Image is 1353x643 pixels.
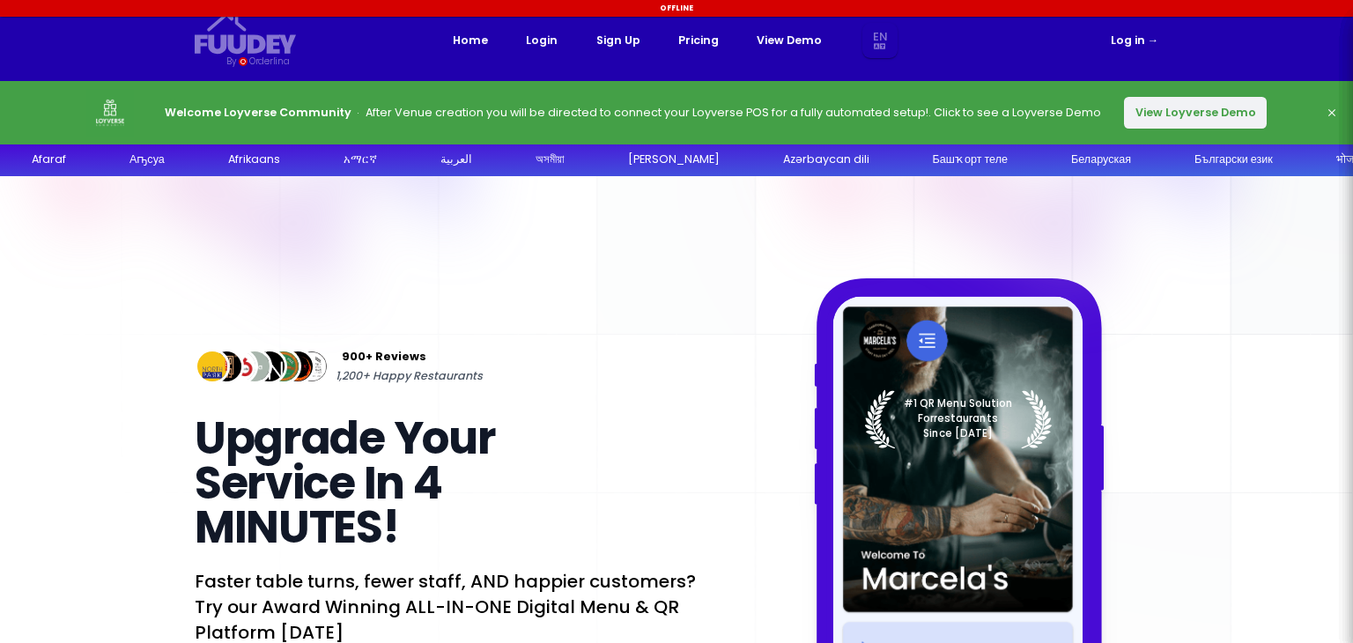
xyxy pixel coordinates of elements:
a: Log in [1111,31,1159,50]
a: Login [526,31,558,50]
span: 900+ Reviews [342,347,426,366]
div: Беларуская [1069,152,1129,168]
a: View Demo [757,31,822,50]
span: 1,200+ Happy Restaurants [336,366,483,386]
span: Upgrade Your Service In 4 MINUTES! [195,407,496,558]
img: Review Img [209,349,244,384]
div: Башҡорт теле [931,152,1006,168]
div: አማርኛ [342,152,375,168]
img: Review Img [223,349,258,384]
div: Azərbaycan dili [781,152,868,168]
div: By [226,55,237,68]
div: Аҧсуа [128,152,163,168]
button: View Loyverse Demo [1124,97,1267,129]
strong: Welcome Loyverse Community [165,105,351,120]
img: Review Img [237,349,272,384]
img: Review Img [251,349,286,384]
a: Pricing [678,31,719,50]
svg: {/* Added fill="currentColor" here */} {/* This rectangle defines the background. Its explicit fi... [195,12,296,55]
div: Afrikaans [226,152,278,168]
img: Review Img [280,349,315,384]
div: অসমীয়া [534,152,563,168]
p: After Venue creation you will be directed to connect your Loyverse POS for a fully automated setu... [165,103,1101,122]
div: [PERSON_NAME] [626,152,718,168]
img: Laurel [864,390,1052,449]
div: Български език [1193,152,1271,168]
img: Review Img [195,349,230,384]
span: → [1148,33,1159,48]
img: Review Img [265,349,300,384]
a: Sign Up [596,31,640,50]
div: العربية [439,152,470,168]
div: Offline [3,3,1350,14]
a: Home [453,31,488,50]
div: Orderlina [249,55,290,68]
div: Afaraf [30,152,64,168]
img: Review Img [294,349,329,384]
